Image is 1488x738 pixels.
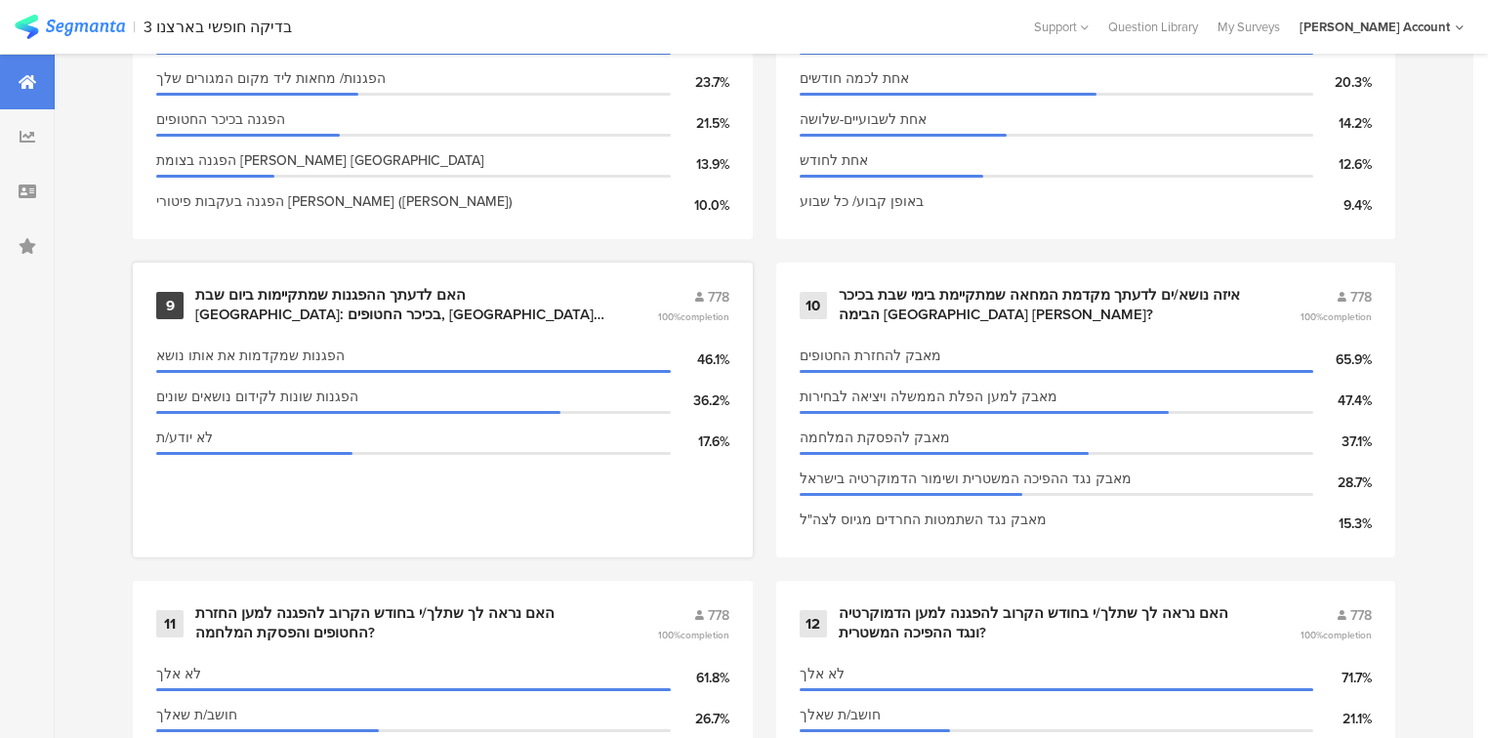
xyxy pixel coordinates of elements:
div: 26.7% [671,709,729,729]
div: 21.1% [1313,709,1372,729]
div: [PERSON_NAME] Account [1300,18,1450,36]
div: 46.1% [671,349,729,370]
div: 10 [800,292,827,319]
span: 100% [658,309,729,324]
div: 21.5% [671,113,729,134]
span: לא אלך [800,664,845,684]
div: איזה נושא/ים לדעתך מקדמת המחאה שמתקיימת בימי שבת בכיכר הבימה [GEOGRAPHIC_DATA] [PERSON_NAME]? [839,286,1254,324]
span: לא אלך [156,664,201,684]
span: completion [1323,628,1372,642]
span: מאבק להפסקת המלחמה [800,428,950,448]
span: הפגנות/ מחאות ליד מקום המגורים שלך [156,68,386,89]
div: 23.7% [671,72,729,93]
div: 12 [800,610,827,637]
span: 778 [708,287,729,307]
span: לא יודע/ת [156,428,213,448]
div: 47.4% [1313,390,1372,411]
span: מאבק נגד ההפיכה המשטרית ושימור הדמוקרטיה בישראל [800,469,1132,489]
span: 778 [1350,287,1372,307]
div: | [133,16,136,38]
span: מאבק להחזרת החטופים [800,346,941,366]
span: מאבק נגד השתמטות החרדים מגיוס לצה"ל [800,510,1047,530]
div: 65.9% [1313,349,1372,370]
div: 9 [156,292,184,319]
div: האם נראה לך שתלך/י בחודש הקרוב להפגנה למען הדמוקרטיה ונגד ההפיכה המשטרית? [839,604,1254,642]
div: 71.7% [1313,668,1372,688]
div: 9.4% [1313,195,1372,216]
div: 11 [156,610,184,637]
img: segmanta logo [15,15,125,39]
div: האם לדעתך ההפגנות שמתקיימות ביום שבת [GEOGRAPHIC_DATA]: בכיכר החטופים, [GEOGRAPHIC_DATA][PERSON_N... [195,286,610,324]
span: 100% [1301,309,1372,324]
a: My Surveys [1208,18,1290,36]
div: 20.3% [1313,72,1372,93]
span: הפגנות שונות לקידום נושאים שונים [156,387,358,407]
span: 778 [708,605,729,626]
span: אחת לכמה חודשים [800,68,909,89]
span: מאבק למען הפלת הממשלה ויציאה לבחירות [800,387,1057,407]
span: הפגנה בצומת [PERSON_NAME] [GEOGRAPHIC_DATA] [156,150,484,171]
span: חושב/ת שאלך [156,705,237,725]
div: 12.6% [1313,154,1372,175]
div: 17.6% [671,431,729,452]
div: 36.2% [671,390,729,411]
div: האם נראה לך שתלך/י בחודש הקרוב להפגנה למען החזרת החטופים והפסקת המלחמה? [195,604,610,642]
span: הפגנה בכיכר החטופים [156,109,285,130]
span: הפגנות שמקדמות את אותו נושא [156,346,345,366]
span: אחת לחודש [800,150,868,171]
div: 61.8% [671,668,729,688]
div: 15.3% [1313,513,1372,534]
div: 10.0% [671,195,729,216]
span: completion [681,628,729,642]
span: הפגנה בעקבות פיטורי [PERSON_NAME] ([PERSON_NAME]) [156,191,513,212]
span: 778 [1350,605,1372,626]
div: Support [1034,12,1089,42]
span: completion [681,309,729,324]
span: אחת לשבועיים-שלושה [800,109,927,130]
span: completion [1323,309,1372,324]
a: Question Library [1098,18,1208,36]
span: חושב/ת שאלך [800,705,881,725]
div: 14.2% [1313,113,1372,134]
span: 100% [1301,628,1372,642]
span: באופן קבוע/ כל שבוע [800,191,924,212]
div: 13.9% [671,154,729,175]
div: 28.7% [1313,472,1372,493]
div: 37.1% [1313,431,1372,452]
span: 100% [658,628,729,642]
div: 3 בדיקה חופשי בארצנו [144,18,292,36]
